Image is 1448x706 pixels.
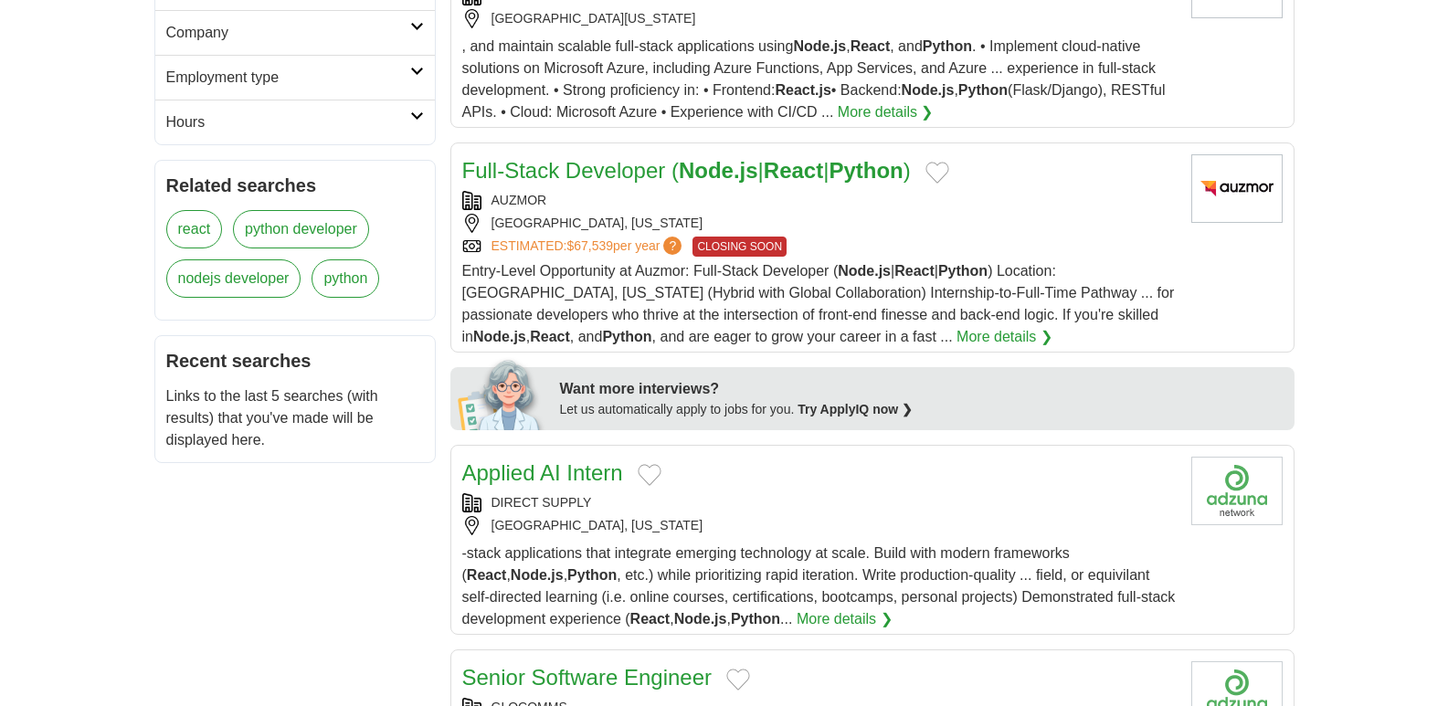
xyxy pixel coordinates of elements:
[797,608,893,630] a: More details ❯
[166,385,424,451] p: Links to the last 5 searches (with results) that you've made will be displayed here.
[925,162,949,184] button: Add to favorite jobs
[726,669,750,690] button: Add to favorite jobs
[957,326,1052,348] a: More details ❯
[679,158,758,183] strong: Node.js
[166,210,223,248] a: react
[731,611,780,627] strong: Python
[462,9,1177,28] div: [GEOGRAPHIC_DATA][US_STATE]
[462,516,1177,535] div: [GEOGRAPHIC_DATA], [US_STATE]
[462,191,1177,210] div: AUZMOR
[923,38,972,54] strong: Python
[838,101,934,123] a: More details ❯
[166,111,410,133] h2: Hours
[560,400,1284,419] div: Let us automatically apply to jobs for you.
[958,82,1008,98] strong: Python
[851,38,891,54] strong: React
[793,38,846,54] strong: Node.js
[1191,457,1283,525] img: Company logo
[462,493,1177,512] div: DIRECT SUPPLY
[458,357,546,430] img: apply-iq-scientist.png
[674,611,727,627] strong: Node.js
[462,545,1176,627] span: -stack applications that integrate emerging technology at scale. Build with modern frameworks ( ,...
[764,158,823,183] strong: React
[829,158,903,183] strong: Python
[894,263,935,279] strong: React
[692,237,787,257] span: CLOSING SOON
[166,67,410,89] h2: Employment type
[462,263,1175,344] span: Entry-Level Opportunity at Auzmor: Full-Stack Developer ( | | ) Location: [GEOGRAPHIC_DATA], [US_...
[166,347,424,374] h2: Recent searches
[638,464,661,486] button: Add to favorite jobs
[155,10,435,55] a: Company
[630,611,671,627] strong: React
[462,460,623,485] a: Applied AI Intern
[602,329,651,344] strong: Python
[1191,154,1283,223] img: Company logo
[462,214,1177,233] div: [GEOGRAPHIC_DATA], [US_STATE]
[166,22,410,44] h2: Company
[467,567,507,583] strong: React
[838,263,891,279] strong: Node.js
[902,82,955,98] strong: Node.js
[155,100,435,144] a: Hours
[166,172,424,199] h2: Related searches
[511,567,564,583] strong: Node.js
[166,259,301,298] a: nodejs developer
[775,82,830,98] strong: React.js
[233,210,369,248] a: python developer
[312,259,379,298] a: python
[938,263,988,279] strong: Python
[663,237,682,255] span: ?
[473,329,526,344] strong: Node.js
[491,237,686,257] a: ESTIMATED:$67,539per year?
[462,38,1166,120] span: , and maintain scalable full-stack applications using , , and . • Implement cloud-native solution...
[462,665,713,690] a: Senior Software Engineer
[155,55,435,100] a: Employment type
[530,329,570,344] strong: React
[462,158,911,183] a: Full-Stack Developer (Node.js|React|Python)
[567,567,617,583] strong: Python
[798,402,913,416] a: Try ApplyIQ now ❯
[560,378,1284,400] div: Want more interviews?
[566,238,613,253] span: $67,539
